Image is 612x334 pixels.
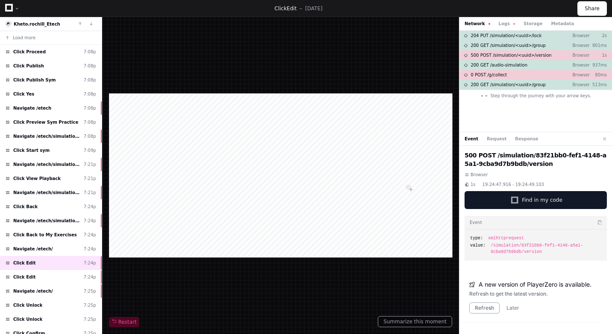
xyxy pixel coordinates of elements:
button: Find in my code [465,191,607,209]
div: 7:08p [84,49,96,55]
p: Browser [566,81,590,88]
span: 500 POST /simulation/<uuid>/version [471,52,551,58]
h2: 500 POST /simulation/83f21bb0-fef1-4148-a5a1-9cba9d7b9bdb/version [465,151,607,168]
button: Restart [109,317,139,327]
p: Browser [566,42,590,49]
div: 7:25p [84,288,96,294]
button: Metadata [551,20,574,27]
div: 7:24p [84,260,96,266]
div: 7:08p [84,119,96,125]
span: Navigate /etech/simulation/*/execution/*/statistic [13,161,80,168]
span: Click Proceed [13,49,46,55]
div: 7:21p [84,189,96,196]
span: Load more [13,35,35,41]
span: 1s [471,181,476,188]
span: 200 GET /simulation/<uuid>/group [471,42,545,49]
span: A new version of PlayerZero is available. [479,280,591,289]
span: Click Edit [13,274,35,280]
span: Navigate /etech [13,105,51,111]
span: Edit [287,6,297,12]
span: Navigate /etech/simulation/*/execution/* [13,189,80,196]
span: Click View Playback [13,175,61,182]
div: 7:24p [84,274,96,280]
div: 7:25p [84,302,96,308]
p: Browser [566,32,590,39]
span: Browser [471,171,488,178]
span: Click Start sym [13,147,50,154]
div: 7:24p [84,232,96,238]
p: 937ms [590,62,607,68]
span: xmlhttprequest [488,235,524,241]
p: Browser [566,72,590,78]
span: Click Back to My Exercises [13,232,77,238]
span: 19:24:47.916 - 19:24:49.103 [483,181,544,188]
span: 0 POST /g/collect [471,72,507,78]
div: 7:24p [84,203,96,210]
p: 801ms [590,42,607,49]
p: 80ms [590,72,607,78]
span: Click Unlock [13,316,42,322]
div: 7:08p [84,105,96,111]
span: 200 GET /simulation/<uuid>/group [471,81,545,88]
button: Storage [524,20,542,27]
button: Share [577,1,607,16]
div: 7:08p [84,133,96,139]
p: [DATE] [305,5,323,12]
h3: Event [470,219,482,226]
p: Browser [566,52,590,58]
span: Find in my code [522,197,562,203]
button: Request [487,136,506,142]
span: Click Yes [13,91,34,97]
span: Click Publish Sym [13,77,56,83]
div: 7:08p [84,91,96,97]
div: 7:09p [84,147,96,154]
button: Later [506,305,519,311]
button: Logs [499,20,515,27]
img: 14.svg [6,21,12,27]
div: 7:21p [84,175,96,182]
span: Click Back [13,203,38,210]
div: Refresh to get the latest version. [469,290,591,297]
span: Click Publish [13,63,44,69]
p: 2s [590,32,607,39]
span: 204 PUT /simulation/<uuid>/lock [471,32,541,39]
div: 7:24p [84,218,96,224]
p: Browser [566,62,590,68]
span: Click Edit [13,260,35,266]
span: Restart [112,319,137,325]
span: Click Preview Sym Practice [13,119,78,125]
div: 7:08p [84,77,96,83]
div: 7:08p [84,63,96,69]
span: Navigate /etech/ [13,246,53,252]
button: Summarize this moment [378,316,452,327]
span: Navigate /etech/simulation/*/preview_practice [13,133,80,139]
span: Navigate /etech/simulation/*/execution/*/statistic [13,218,80,224]
span: type: [470,235,483,241]
span: Click Unlock [13,302,42,308]
button: Network [465,20,490,27]
span: value: [470,242,485,249]
span: /simulation/83f21bb0-fef1-4148-a5a1-9cba9d7b9bdb/version [491,242,601,255]
p: 1s [590,52,607,58]
div: 7:24p [84,246,96,252]
span: Navigate /etech/ [13,288,53,294]
span: Step through the journey with your arrow keys. [490,93,591,99]
div: 7:25p [84,316,96,322]
a: Kheto.rochill_Etech [14,22,60,26]
span: 200 GET /audio-simulation [471,62,527,68]
p: 513ms [590,81,607,88]
div: 7:21p [84,161,96,168]
button: Event [465,136,478,142]
span: Click [274,6,287,12]
button: Refresh [469,302,500,314]
button: Response [515,136,538,142]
